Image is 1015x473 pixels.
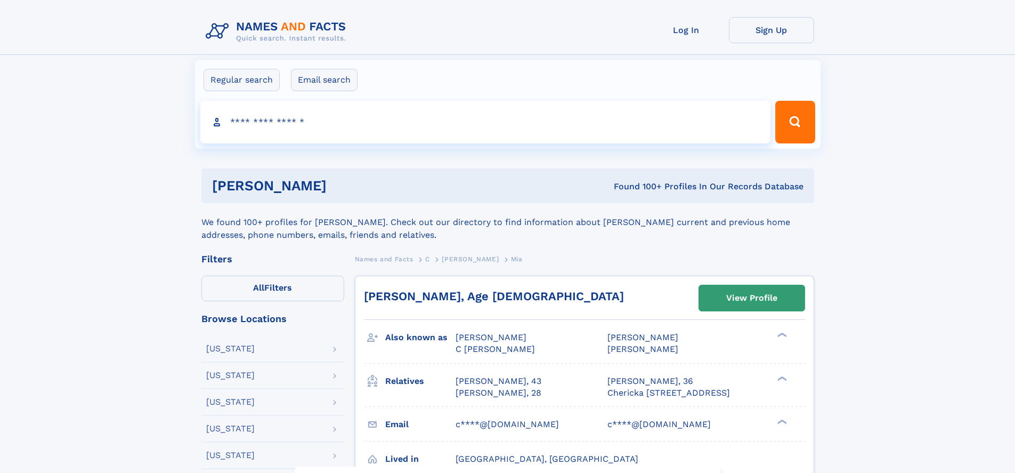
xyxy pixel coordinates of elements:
span: C [PERSON_NAME] [456,344,535,354]
a: C [425,252,430,266]
label: Filters [201,276,344,301]
input: search input [200,101,771,143]
a: [PERSON_NAME], 28 [456,387,541,399]
a: [PERSON_NAME], Age [DEMOGRAPHIC_DATA] [364,290,624,303]
label: Regular search [204,69,280,91]
span: All [253,283,264,293]
div: [US_STATE] [206,424,255,433]
h3: Lived in [385,450,456,468]
label: Email search [291,69,358,91]
div: ❯ [775,375,787,382]
span: [PERSON_NAME] [456,332,526,342]
a: Names and Facts [355,252,413,266]
span: [GEOGRAPHIC_DATA], [GEOGRAPHIC_DATA] [456,454,638,464]
a: [PERSON_NAME] [442,252,499,266]
span: Mia [511,255,523,263]
div: [US_STATE] [206,451,255,460]
div: We found 100+ profiles for [PERSON_NAME]. Check out our directory to find information about [PERS... [201,203,814,242]
a: Chericka [STREET_ADDRESS] [607,387,730,399]
h1: [PERSON_NAME] [212,179,470,193]
span: [PERSON_NAME] [442,255,499,263]
div: Browse Locations [201,314,344,324]
h3: Email [385,415,456,434]
div: Filters [201,254,344,264]
span: C [425,255,430,263]
h3: Relatives [385,372,456,390]
a: View Profile [699,285,805,311]
img: Logo Names and Facts [201,17,355,46]
div: ❯ [775,332,787,339]
div: [US_STATE] [206,398,255,406]
a: [PERSON_NAME], 43 [456,375,541,387]
h3: Also known as [385,328,456,347]
span: [PERSON_NAME] [607,344,678,354]
span: [PERSON_NAME] [607,332,678,342]
div: Found 100+ Profiles In Our Records Database [470,181,803,193]
div: View Profile [726,286,777,310]
button: Search Button [775,101,815,143]
a: Sign Up [729,17,814,43]
a: [PERSON_NAME], 36 [607,375,693,387]
div: [US_STATE] [206,371,255,380]
a: Log In [644,17,729,43]
div: ❯ [775,418,787,425]
div: [US_STATE] [206,344,255,353]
